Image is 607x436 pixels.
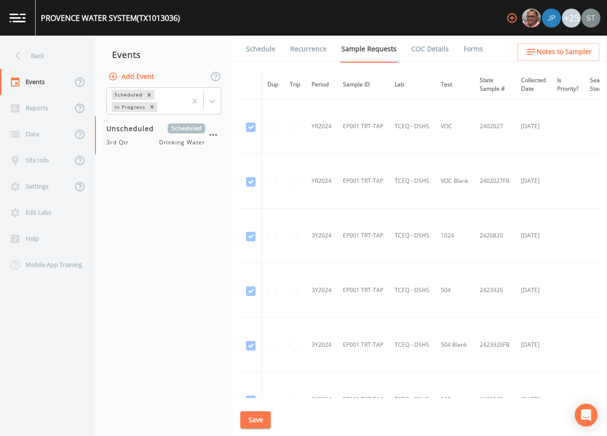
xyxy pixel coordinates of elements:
[542,9,561,28] img: 41241ef155101aa6d92a04480b0d0000
[537,46,592,58] span: Notes to Sampler
[435,263,474,318] td: 504
[435,154,474,209] td: VOC Blank
[435,209,474,263] td: 1024
[306,209,337,263] td: 3Y2024
[474,209,515,263] td: 2426820
[168,123,205,133] span: Scheduled
[306,70,337,99] th: Period
[474,99,515,154] td: 2402027
[245,36,277,62] a: Schedule
[435,70,474,99] th: Test
[435,318,474,372] td: 504 Blank
[581,9,600,28] img: cb9926319991c592eb2b4c75d39c237f
[410,36,450,62] a: COC Details
[474,70,515,99] th: State Sample #
[389,209,435,263] td: TCEQ - DSHS
[551,70,584,99] th: Is Priority?
[9,13,26,22] img: logo
[306,263,337,318] td: 3Y2024
[518,43,599,61] button: Notes to Sampler
[515,372,551,427] td: [DATE]
[462,36,484,62] a: Forms
[575,404,598,427] div: Open Intercom Messenger
[95,43,233,66] div: Events
[306,154,337,209] td: YR2024
[515,318,551,372] td: [DATE]
[106,138,134,147] span: 3rd Qtr
[435,372,474,427] td: 515
[337,263,389,318] td: EP001 TRT-TAP
[474,154,515,209] td: 2402027FB
[515,70,551,99] th: Collected Date
[306,372,337,427] td: 3Y2024
[474,372,515,427] td: 2421340
[435,99,474,154] td: VOC
[389,70,435,99] th: Lab
[337,154,389,209] td: EP001 TRT-TAP
[337,372,389,427] td: EP001 TRT-TAP
[41,12,180,24] div: PROVENCE WATER SYSTEM (TX1013036)
[306,318,337,372] td: 3Y2024
[389,318,435,372] td: TCEQ - DSHS
[112,102,147,112] div: In Progress
[147,102,157,112] div: Remove In Progress
[389,154,435,209] td: TCEQ - DSHS
[389,372,435,427] td: TCEQ - DSHS
[515,99,551,154] td: [DATE]
[337,99,389,154] td: EP001 TRT-TAP
[337,318,389,372] td: EP001 TRT-TAP
[389,99,435,154] td: TCEQ - DSHS
[474,318,515,372] td: 2423926FB
[541,9,561,28] div: Joshua gere Paul
[289,36,328,62] a: Recurrence
[95,116,233,155] a: UnscheduledScheduled3rd QtrDrinking Water
[159,138,205,147] span: Drinking Water
[306,99,337,154] td: YR2024
[112,90,144,100] div: Scheduled
[340,36,398,63] a: Sample Requests
[522,9,541,28] div: Mike Franklin
[389,263,435,318] td: TCEQ - DSHS
[515,154,551,209] td: [DATE]
[337,70,389,99] th: Sample ID
[515,263,551,318] td: [DATE]
[284,70,306,99] th: Trip
[240,411,271,429] button: Save
[522,9,541,28] img: e2d790fa78825a4bb76dcb6ab311d44c
[144,90,154,100] div: Remove Scheduled
[515,209,551,263] td: [DATE]
[474,263,515,318] td: 2423926
[562,9,581,28] div: +25
[106,123,161,133] span: Unscheduled
[106,68,158,85] button: Add Event
[262,70,285,99] th: Dup
[337,209,389,263] td: EP001 TRT-TAP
